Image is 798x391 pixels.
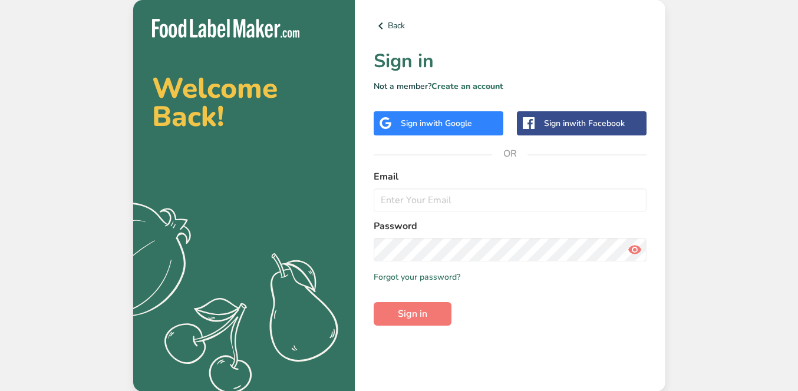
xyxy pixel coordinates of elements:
h2: Welcome Back! [152,74,336,131]
input: Enter Your Email [374,188,647,212]
span: Sign in [398,307,427,321]
button: Sign in [374,302,451,326]
div: Sign in [401,117,472,130]
img: Food Label Maker [152,19,299,38]
a: Forgot your password? [374,271,460,283]
a: Create an account [431,81,503,92]
h1: Sign in [374,47,647,75]
div: Sign in [544,117,625,130]
span: with Google [426,118,472,129]
span: with Facebook [569,118,625,129]
p: Not a member? [374,80,647,92]
a: Back [374,19,647,33]
label: Email [374,170,647,184]
span: OR [492,136,527,171]
label: Password [374,219,647,233]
